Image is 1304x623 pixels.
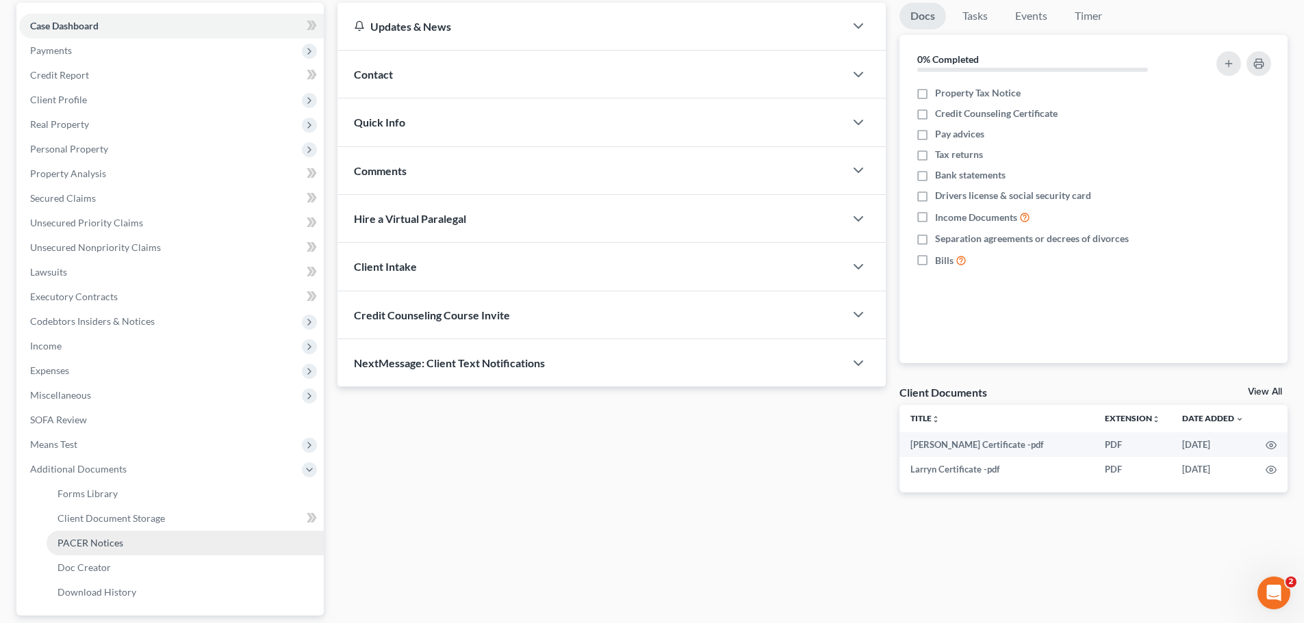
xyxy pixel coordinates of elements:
[30,241,161,253] span: Unsecured Nonpriority Claims
[354,212,466,225] span: Hire a Virtual Paralegal
[30,266,67,278] span: Lawsuits
[1105,413,1160,423] a: Extensionunfold_more
[917,53,979,65] strong: 0% Completed
[30,438,77,450] span: Means Test
[1094,432,1171,457] td: PDF
[1004,3,1058,29] a: Events
[899,385,987,399] div: Client Documents
[30,20,99,31] span: Case Dashboard
[354,164,407,177] span: Comments
[30,463,127,475] span: Additional Documents
[935,107,1058,120] span: Credit Counseling Certificate
[935,254,954,267] span: Bills
[30,291,118,302] span: Executory Contracts
[30,94,87,105] span: Client Profile
[47,481,324,506] a: Forms Library
[1286,576,1296,587] span: 2
[19,284,324,309] a: Executory Contracts
[354,260,417,273] span: Client Intake
[30,143,108,155] span: Personal Property
[47,555,324,580] a: Doc Creator
[899,457,1094,481] td: Larryn Certificate -pdf
[47,506,324,531] a: Client Document Storage
[910,413,940,423] a: Titleunfold_more
[935,232,1129,246] span: Separation agreements or decrees of divorces
[19,14,324,38] a: Case Dashboard
[1152,415,1160,423] i: unfold_more
[935,86,1021,100] span: Property Tax Notice
[354,116,405,129] span: Quick Info
[935,168,1006,182] span: Bank statements
[57,488,118,499] span: Forms Library
[30,389,91,401] span: Miscellaneous
[935,148,983,161] span: Tax returns
[30,118,89,130] span: Real Property
[19,161,324,186] a: Property Analysis
[57,586,136,598] span: Download History
[57,537,123,548] span: PACER Notices
[1171,432,1255,457] td: [DATE]
[354,356,545,369] span: NextMessage: Client Text Notifications
[951,3,999,29] a: Tasks
[354,68,393,81] span: Contact
[1257,576,1290,609] iframe: Intercom live chat
[30,217,143,228] span: Unsecured Priority Claims
[1182,413,1244,423] a: Date Added expand_more
[1248,387,1282,397] a: View All
[57,561,111,573] span: Doc Creator
[19,63,324,88] a: Credit Report
[30,192,96,204] span: Secured Claims
[19,186,324,211] a: Secured Claims
[47,531,324,555] a: PACER Notices
[30,69,89,81] span: Credit Report
[932,415,940,423] i: unfold_more
[30,364,69,376] span: Expenses
[1064,3,1113,29] a: Timer
[354,308,510,321] span: Credit Counseling Course Invite
[1236,415,1244,423] i: expand_more
[30,315,155,327] span: Codebtors Insiders & Notices
[899,3,946,29] a: Docs
[899,432,1094,457] td: [PERSON_NAME] Certificate -pdf
[30,44,72,56] span: Payments
[47,580,324,605] a: Download History
[935,127,984,141] span: Pay advices
[30,414,87,425] span: SOFA Review
[30,340,62,352] span: Income
[57,512,165,524] span: Client Document Storage
[1171,457,1255,481] td: [DATE]
[1094,457,1171,481] td: PDF
[935,211,1017,224] span: Income Documents
[19,408,324,432] a: SOFA Review
[19,211,324,235] a: Unsecured Priority Claims
[30,168,106,179] span: Property Analysis
[19,235,324,260] a: Unsecured Nonpriority Claims
[935,189,1091,202] span: Drivers license & social security card
[19,260,324,284] a: Lawsuits
[354,19,828,34] div: Updates & News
